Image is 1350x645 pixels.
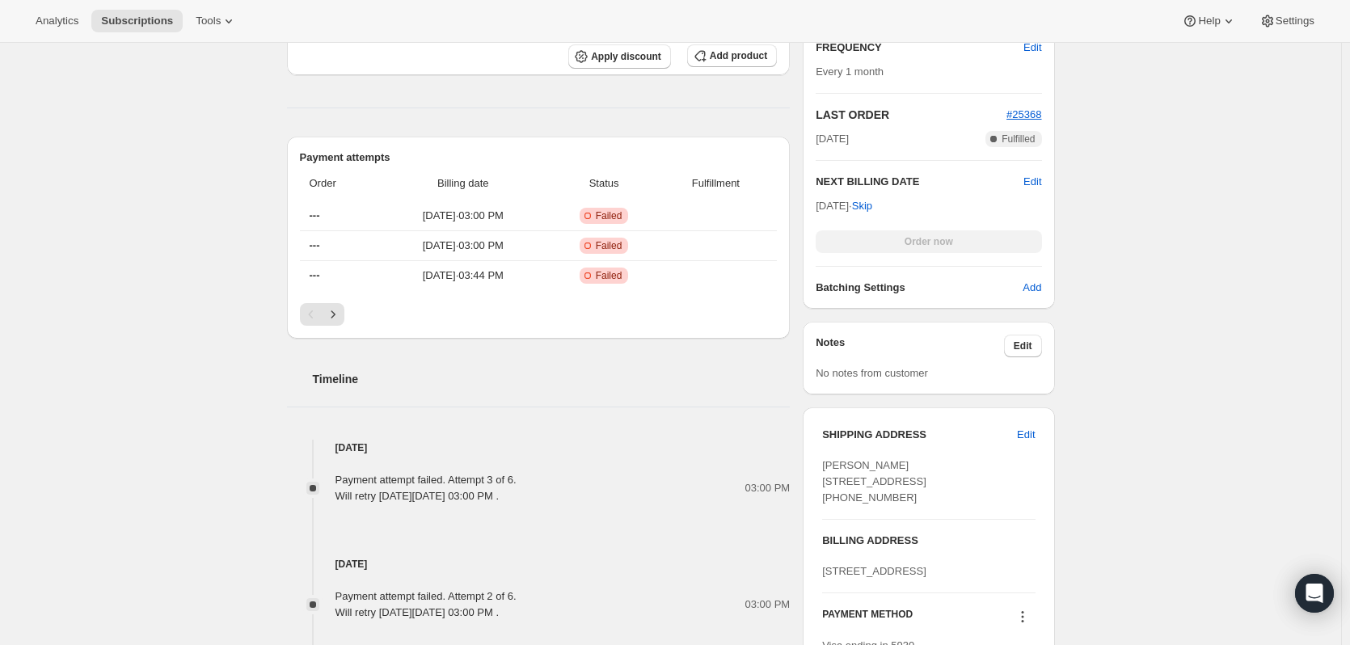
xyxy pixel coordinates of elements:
button: Skip [842,193,882,219]
button: Settings [1250,10,1324,32]
div: Open Intercom Messenger [1295,574,1334,613]
span: [DATE] · 03:00 PM [382,238,544,254]
h2: NEXT BILLING DATE [816,174,1023,190]
span: Failed [596,239,622,252]
h3: SHIPPING ADDRESS [822,427,1017,443]
span: 03:00 PM [745,597,791,613]
button: Add [1013,275,1051,301]
button: Next [322,303,344,326]
span: [DATE] · [816,200,872,212]
span: Skip [852,198,872,214]
button: Apply discount [568,44,671,69]
span: Analytics [36,15,78,27]
div: Payment attempt failed. Attempt 3 of 6. Will retry [DATE][DATE] 03:00 PM . [335,472,517,504]
button: Add product [687,44,777,67]
button: Help [1172,10,1246,32]
h4: [DATE] [287,556,791,572]
span: --- [310,269,320,281]
span: Fulfillment [664,175,768,192]
button: Tools [186,10,247,32]
span: Subscriptions [101,15,173,27]
span: 03:00 PM [745,480,791,496]
span: Add [1023,280,1041,296]
span: Edit [1014,339,1032,352]
h3: PAYMENT METHOD [822,608,913,630]
span: [DATE] · 03:00 PM [382,208,544,224]
span: [STREET_ADDRESS] [822,565,926,577]
span: Edit [1017,427,1035,443]
a: #25368 [1006,108,1041,120]
button: Edit [1004,335,1042,357]
h4: [DATE] [287,440,791,456]
nav: Pagination [300,303,778,326]
h2: Timeline [313,371,791,387]
span: Billing date [382,175,544,192]
span: Fulfilled [1002,133,1035,145]
h3: BILLING ADDRESS [822,533,1035,549]
span: [DATE] [816,131,849,147]
span: [PERSON_NAME] [STREET_ADDRESS] [PHONE_NUMBER] [822,459,926,504]
h2: FREQUENCY [816,40,1023,56]
span: No notes from customer [816,367,928,379]
span: Add product [710,49,767,62]
h6: Batching Settings [816,280,1023,296]
span: Failed [596,209,622,222]
span: --- [310,239,320,251]
span: Tools [196,15,221,27]
span: Status [554,175,655,192]
span: Every 1 month [816,65,884,78]
span: Edit [1023,40,1041,56]
span: Apply discount [591,50,661,63]
button: Analytics [26,10,88,32]
span: --- [310,209,320,221]
th: Order [300,166,378,201]
button: #25368 [1006,107,1041,123]
span: [DATE] · 03:44 PM [382,268,544,284]
h2: Payment attempts [300,150,778,166]
span: Settings [1276,15,1314,27]
h2: LAST ORDER [816,107,1006,123]
h3: Notes [816,335,1004,357]
button: Edit [1007,422,1044,448]
div: Payment attempt failed. Attempt 2 of 6. Will retry [DATE][DATE] 03:00 PM . [335,588,517,621]
span: Failed [596,269,622,282]
button: Subscriptions [91,10,183,32]
button: Edit [1014,35,1051,61]
span: Help [1198,15,1220,27]
button: Edit [1023,174,1041,190]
